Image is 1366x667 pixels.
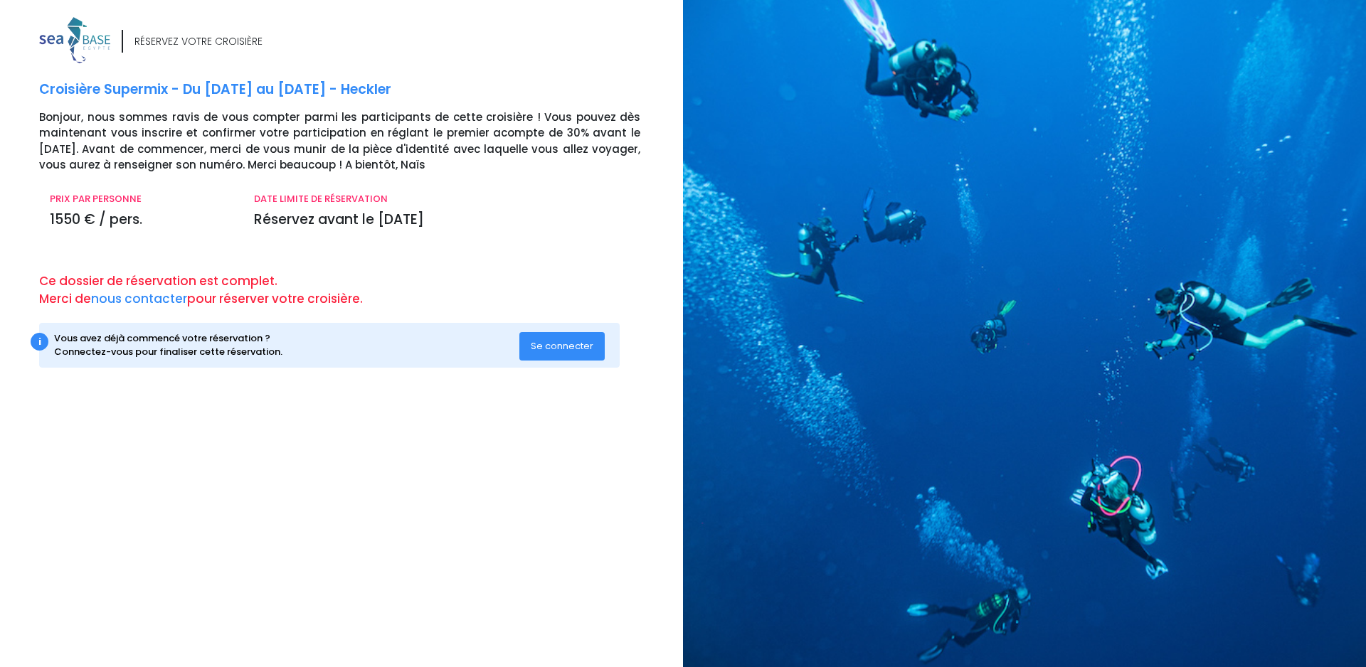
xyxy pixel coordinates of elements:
[531,339,593,353] span: Se connecter
[519,332,605,361] button: Se connecter
[50,192,233,206] p: PRIX PAR PERSONNE
[39,110,672,174] p: Bonjour, nous sommes ravis de vous compter parmi les participants de cette croisière ! Vous pouve...
[39,272,672,309] p: Ce dossier de réservation est complet. Merci de pour réserver votre croisière.
[519,339,605,351] a: Se connecter
[254,192,640,206] p: DATE LIMITE DE RÉSERVATION
[31,333,48,351] div: i
[39,80,672,100] p: Croisière Supermix - Du [DATE] au [DATE] - Heckler
[91,290,187,307] a: nous contacter
[50,210,233,230] p: 1550 € / pers.
[54,331,520,359] div: Vous avez déjà commencé votre réservation ? Connectez-vous pour finaliser cette réservation.
[134,34,263,49] div: RÉSERVEZ VOTRE CROISIÈRE
[254,210,640,230] p: Réservez avant le [DATE]
[39,17,110,63] img: logo_color1.png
